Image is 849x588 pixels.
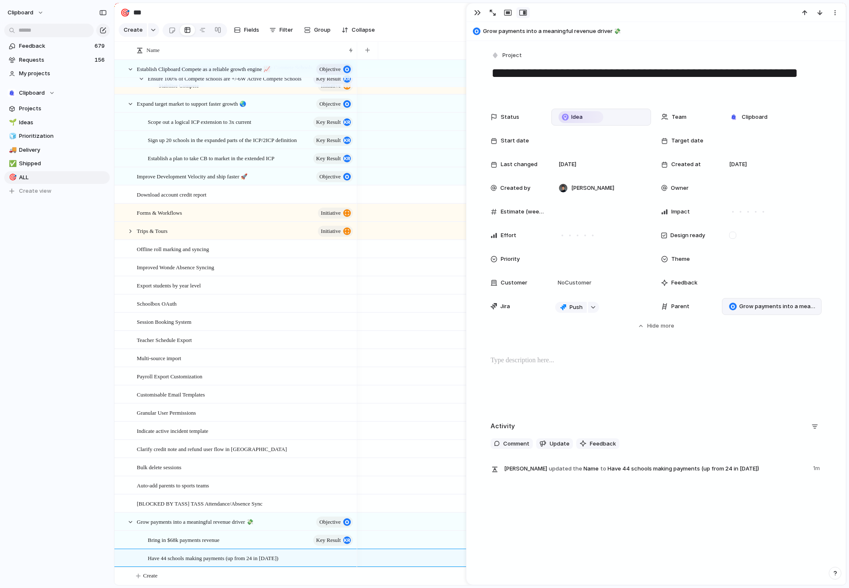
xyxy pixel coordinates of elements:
[4,157,110,170] a: ✅Shipped
[95,42,106,50] span: 679
[549,465,582,473] span: updated the
[137,462,181,472] span: Bulk delete sessions
[8,8,33,17] span: clipboard
[137,298,176,308] span: Schoolbox OAuth
[661,322,674,330] span: more
[671,279,697,287] span: Feedback
[8,159,16,168] button: ✅
[502,51,522,60] span: Project
[137,371,202,381] span: Payroll Export Customization
[19,159,107,168] span: Shipped
[550,440,570,448] span: Update
[148,117,251,126] span: Scope out a logical ICP extension to 3x current
[316,517,353,528] button: objective
[555,302,587,313] button: Push
[316,134,341,146] span: Key result
[137,444,287,454] span: Clarify credit note and refund user flow in [GEOGRAPHIC_DATA]
[501,137,529,145] span: Start date
[137,498,263,508] span: [BLOCKED BY TASS] TASS Attendance/Absence Sync
[670,231,705,240] span: Design ready
[319,63,341,75] span: objective
[137,480,209,490] span: Auto-add parents to sports teams
[148,535,220,544] span: Bring in $68k payments revenue
[321,225,341,237] span: initiative
[4,130,110,142] div: 🧊Prioritization
[600,465,606,473] span: to
[8,132,16,140] button: 🧊
[19,146,107,154] span: Delivery
[501,160,537,169] span: Last changed
[314,26,331,34] span: Group
[137,262,214,272] span: Improved Wonde Absence Syncing
[4,40,110,52] a: Feedback679
[9,118,15,127] div: 🌱
[590,440,616,448] span: Feedback
[4,102,110,115] a: Projects
[576,438,619,449] button: Feedback
[137,98,246,108] span: Expand target market to support faster growth 🌏
[318,208,353,219] button: initiative
[571,113,583,121] span: Idea
[148,553,278,563] span: Have 44 schools making payments (up from 24 in [DATE])
[571,184,614,192] span: [PERSON_NAME]
[559,160,576,169] span: [DATE]
[137,280,201,290] span: Export students by year level
[300,23,335,37] button: Group
[266,23,296,37] button: Filter
[148,73,301,83] span: Ensure 100% of Compete schools are +/-6W Active Compete Schools
[137,317,191,326] span: Session Booking System
[316,73,341,85] span: Key result
[244,26,259,34] span: Fields
[137,226,168,235] span: Trips & Tours
[501,208,545,216] span: Estimate (weeks)
[148,153,274,163] span: Establish a plan to take CB to market in the extended ICP
[319,98,341,110] span: objective
[504,462,808,474] span: Name Have 44 schools making payments (up from 24 in [DATE])
[8,146,16,154] button: 🚚
[137,517,253,526] span: Grow payments into a meaningful revenue driver 💸
[491,421,515,431] h2: Activity
[143,572,157,580] span: Create
[4,67,110,80] a: My projects
[137,426,208,435] span: Indicate active incident template
[316,153,341,164] span: Key result
[137,171,247,181] span: Improve Development Velocity and ship faster 🚀
[9,131,15,141] div: 🧊
[316,98,353,109] button: objective
[318,80,353,91] button: initiative
[319,516,341,528] span: objective
[313,535,353,546] button: Key result
[504,465,547,473] span: [PERSON_NAME]
[137,244,209,254] span: Offline roll marking and syncing
[316,116,341,128] span: Key result
[338,23,378,37] button: Collapse
[319,171,341,183] span: objective
[318,226,353,237] button: initiative
[4,87,110,99] button: Clipboard
[148,135,297,145] span: Sign up 20 schools in the expanded parts of the ICP/2ICP definition
[19,187,52,195] span: Create view
[137,64,270,74] span: Establish Clipboard Compete as a reliable growth engine 📈
[491,438,533,449] button: Comment
[500,302,510,311] span: Jira
[739,302,818,311] span: Grow payments into a meaningful revenue driver 💸
[137,407,196,417] span: Granular User Permissions
[570,303,583,312] span: Push
[4,144,110,156] div: 🚚Delivery
[146,46,160,55] span: Name
[313,117,353,128] button: Key result
[321,207,341,219] span: initiative
[4,171,110,184] div: 🎯ALL
[501,231,516,240] span: Effort
[671,208,690,216] span: Impact
[4,185,110,197] button: Create view
[19,104,107,113] span: Projects
[313,73,353,84] button: Key result
[95,56,106,64] span: 156
[671,255,690,263] span: Theme
[671,160,701,169] span: Created at
[120,7,130,18] div: 🎯
[4,6,48,19] button: clipboard
[491,318,822,334] button: Hidemore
